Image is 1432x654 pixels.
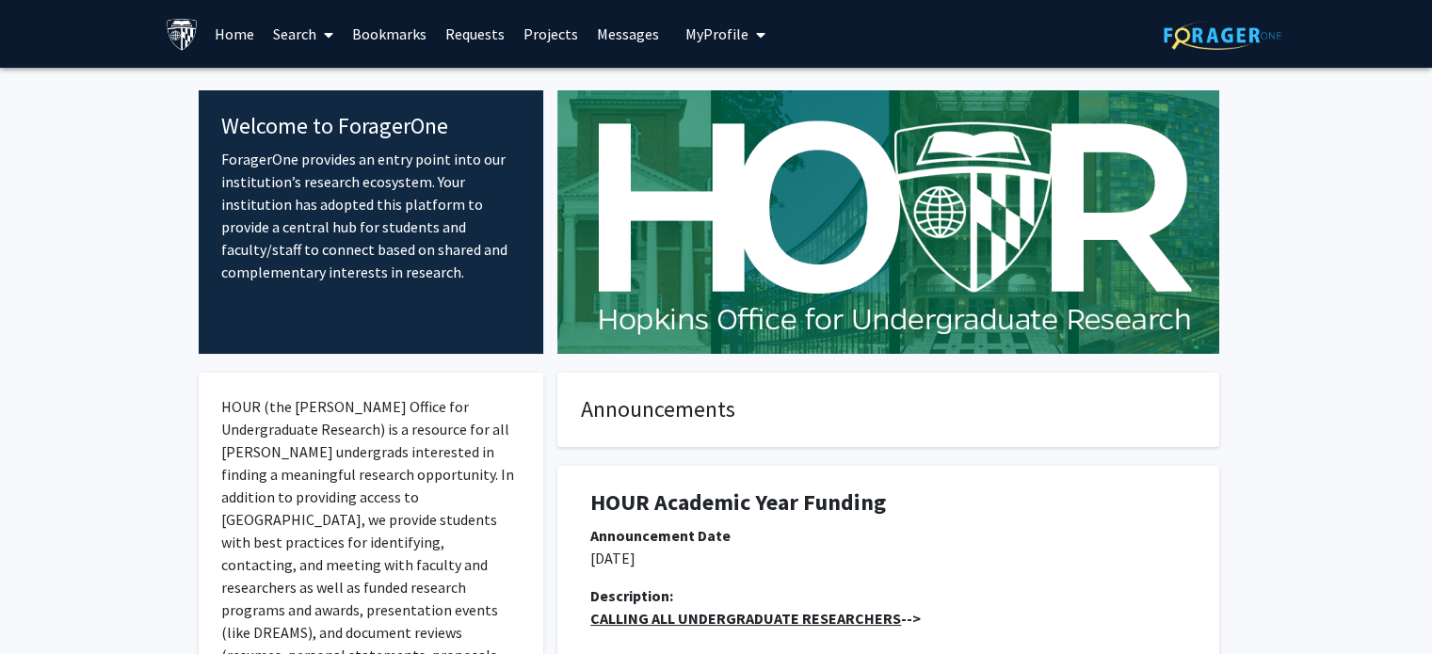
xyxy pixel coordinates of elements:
strong: --> [590,609,921,628]
p: ForagerOne provides an entry point into our institution’s research ecosystem. Your institution ha... [221,148,522,283]
iframe: Chat [14,569,80,640]
img: ForagerOne Logo [1164,21,1281,50]
a: Bookmarks [343,1,436,67]
a: Search [264,1,343,67]
h1: HOUR Academic Year Funding [590,489,1186,517]
p: [DATE] [590,547,1186,569]
a: Requests [436,1,514,67]
img: Cover Image [557,90,1219,354]
span: My Profile [685,24,748,43]
a: Projects [514,1,587,67]
a: Home [205,1,264,67]
u: CALLING ALL UNDERGRADUATE RESEARCHERS [590,609,901,628]
div: Announcement Date [590,524,1186,547]
h4: Announcements [581,396,1196,423]
a: Messages [587,1,668,67]
img: Johns Hopkins University Logo [166,18,199,51]
div: Description: [590,584,1186,607]
h4: Welcome to ForagerOne [221,113,522,140]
